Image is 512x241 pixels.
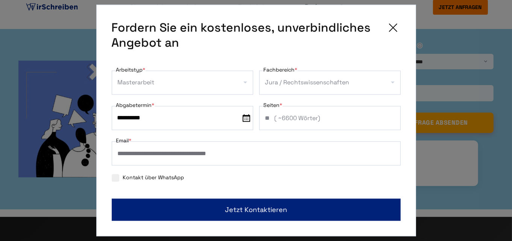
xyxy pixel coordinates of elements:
label: Fachbereich [264,66,298,75]
span: Fordern Sie ein kostenloses, unverbindliches Angebot an [112,20,380,50]
img: date [243,114,250,122]
div: Masterarbeit [118,77,155,89]
label: Kontakt über WhatsApp [112,174,184,181]
label: Abgabetermin [116,101,155,110]
input: date [112,106,253,130]
label: Email [116,136,132,145]
button: Jetzt kontaktieren [112,199,401,221]
label: Arbeitstyp [116,66,146,75]
span: Jetzt kontaktieren [225,205,287,215]
div: Jura / Rechtswissenschaften [265,77,349,89]
label: Seiten [264,101,283,110]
